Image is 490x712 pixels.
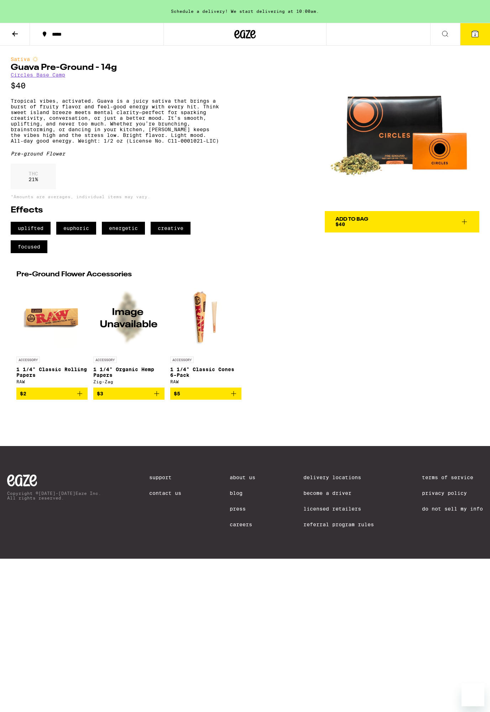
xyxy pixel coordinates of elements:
iframe: Button to launch messaging window [462,683,484,706]
p: 1 1/4" Classic Cones 6-Pack [170,367,241,378]
h2: Pre-Ground Flower Accessories [16,271,474,278]
div: Zig-Zag [93,379,165,384]
span: $3 [97,391,103,396]
a: Referral Program Rules [303,522,374,527]
a: Press [230,506,255,512]
a: Do Not Sell My Info [422,506,483,512]
button: Add to bag [16,388,88,400]
span: creative [151,222,191,235]
img: Circles Base Camp - Guava Pre-Ground - 14g [325,56,479,211]
img: RAW - 1 1/4" Classic Cones 6-Pack [170,282,241,353]
a: Open page for 1 1/4" Classic Rolling Papers from RAW [16,282,88,388]
img: sativaColor.svg [32,56,38,62]
a: Blog [230,490,255,496]
h1: Guava Pre-Ground - 14g [11,63,221,72]
p: Copyright © [DATE]-[DATE] Eaze Inc. All rights reserved. [7,491,101,500]
span: $2 [20,391,26,396]
p: 1 1/4" Organic Hemp Papers [93,367,165,378]
p: 1 1/4" Classic Rolling Papers [16,367,88,378]
a: Privacy Policy [422,490,483,496]
p: ACCESSORY [93,357,117,363]
a: Circles Base Camp [11,72,65,78]
a: Become a Driver [303,490,374,496]
a: Terms of Service [422,475,483,480]
div: Add To Bag [335,217,368,222]
img: RAW - 1 1/4" Classic Rolling Papers [16,282,88,353]
span: energetic [102,222,145,235]
span: $5 [174,391,180,396]
button: Add to bag [93,388,165,400]
p: *Amounts are averages, individual items may vary. [11,194,221,199]
p: ACCESSORY [16,357,40,363]
button: Add To Bag$40 [325,211,479,232]
a: Licensed Retailers [303,506,374,512]
span: 2 [474,32,476,37]
img: Zig-Zag - 1 1/4" Organic Hemp Papers [93,282,165,353]
span: uplifted [11,222,51,235]
a: Open page for 1 1/4" Classic Cones 6-Pack from RAW [170,282,241,388]
p: ACCESSORY [170,357,194,363]
span: focused [11,240,47,253]
div: RAW [16,379,88,384]
a: Open page for 1 1/4" Organic Hemp Papers from Zig-Zag [93,282,165,388]
button: 2 [460,23,490,45]
a: Careers [230,522,255,527]
button: Add to bag [170,388,241,400]
p: $40 [11,81,221,90]
div: Sativa [11,56,221,62]
a: About Us [230,475,255,480]
div: RAW [170,379,241,384]
a: Support [149,475,181,480]
div: 21 % [11,164,56,189]
a: Contact Us [149,490,181,496]
span: $40 [335,221,345,227]
a: Delivery Locations [303,475,374,480]
div: Pre-ground Flower [11,151,221,157]
span: euphoric [56,222,96,235]
p: THC [28,171,38,176]
p: Tropical vibes, activated. Guava is a juicy sativa that brings a burst of fruity flavor and feel-... [11,98,221,144]
h2: Effects [11,206,221,215]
